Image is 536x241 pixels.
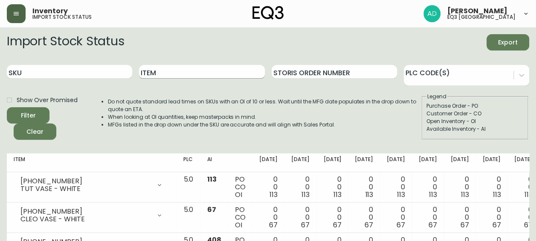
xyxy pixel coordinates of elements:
[429,190,437,200] span: 113
[108,113,421,121] li: When looking at OI quantities, keep masterpacks in mind.
[419,176,437,199] div: 0 0
[426,102,524,110] div: Purchase Order - PO
[200,153,228,172] th: AI
[426,93,447,100] legend: Legend
[482,176,501,199] div: 0 0
[14,176,170,194] div: [PHONE_NUMBER]TUT VASE - WHITE
[207,174,217,184] span: 113
[451,176,469,199] div: 0 0
[207,205,216,215] span: 67
[284,153,316,172] th: [DATE]
[412,153,444,172] th: [DATE]
[397,220,405,230] span: 67
[426,118,524,125] div: Open Inventory - OI
[397,190,405,200] span: 113
[461,220,469,230] span: 67
[461,190,469,200] span: 113
[487,34,529,50] button: Export
[177,153,200,172] th: PLC
[316,153,348,172] th: [DATE]
[32,8,68,15] span: Inventory
[423,5,440,22] img: 308eed972967e97254d70fe596219f44
[32,15,92,20] h5: import stock status
[291,206,310,229] div: 0 0
[355,206,373,229] div: 0 0
[235,220,242,230] span: OI
[524,190,533,200] span: 113
[447,8,507,15] span: [PERSON_NAME]
[252,6,284,20] img: logo
[419,206,437,229] div: 0 0
[451,206,469,229] div: 0 0
[7,153,177,172] th: Item
[380,153,412,172] th: [DATE]
[301,220,310,230] span: 67
[269,220,278,230] span: 67
[482,206,501,229] div: 0 0
[20,126,49,137] span: Clear
[291,176,310,199] div: 0 0
[177,172,200,203] td: 5.0
[235,190,242,200] span: OI
[493,37,522,48] span: Export
[355,176,373,199] div: 0 0
[323,206,342,229] div: 0 0
[387,176,405,199] div: 0 0
[387,206,405,229] div: 0 0
[444,153,476,172] th: [DATE]
[7,34,124,50] h2: Import Stock Status
[20,177,151,185] div: [PHONE_NUMBER]
[177,203,200,233] td: 5.0
[323,176,342,199] div: 0 0
[20,185,151,193] div: TUT VASE - WHITE
[301,190,310,200] span: 113
[333,190,342,200] span: 113
[20,208,151,215] div: [PHONE_NUMBER]
[269,190,278,200] span: 113
[235,206,246,229] div: PO CO
[235,176,246,199] div: PO CO
[493,190,501,200] span: 113
[524,220,533,230] span: 67
[348,153,380,172] th: [DATE]
[333,220,342,230] span: 67
[108,121,421,129] li: MFGs listed in the drop down under the SKU are accurate and will align with Sales Portal.
[426,110,524,118] div: Customer Order - CO
[365,190,373,200] span: 113
[14,123,56,140] button: Clear
[108,98,421,113] li: Do not quote standard lead times on SKUs with an OI of 10 or less. Wait until the MFG date popula...
[514,206,533,229] div: 0 0
[475,153,507,172] th: [DATE]
[365,220,373,230] span: 67
[252,153,284,172] th: [DATE]
[426,125,524,133] div: Available Inventory - AI
[17,96,78,105] span: Show Over Promised
[20,215,151,223] div: CLEO VASE - WHITE
[514,176,533,199] div: 0 0
[492,220,501,230] span: 67
[429,220,437,230] span: 67
[259,176,278,199] div: 0 0
[7,107,49,123] button: Filter
[14,206,170,225] div: [PHONE_NUMBER]CLEO VASE - WHITE
[447,15,516,20] h5: eq3 [GEOGRAPHIC_DATA]
[259,206,278,229] div: 0 0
